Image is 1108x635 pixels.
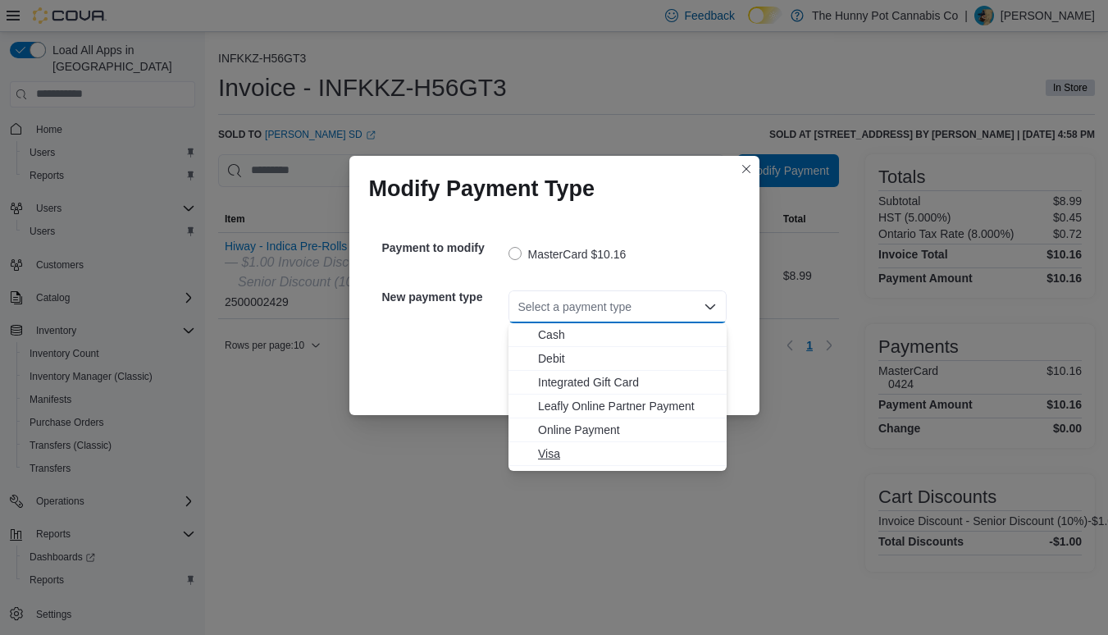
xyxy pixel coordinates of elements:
span: Online Payment [538,422,717,438]
button: Debit [508,347,727,371]
input: Accessible screen reader label [518,297,520,317]
span: Visa [538,445,717,462]
span: Cash [538,327,717,343]
button: Close list of options [704,300,717,313]
span: Leafly Online Partner Payment [538,398,717,414]
h5: Payment to modify [382,231,505,264]
span: Integrated Gift Card [538,374,717,391]
button: Cash [508,323,727,347]
h1: Modify Payment Type [369,176,595,202]
span: Debit [538,350,717,367]
h5: New payment type [382,281,505,313]
button: Integrated Gift Card [508,371,727,395]
label: MasterCard $10.16 [508,244,627,264]
button: Closes this modal window [736,159,756,179]
button: Online Payment [508,418,727,442]
button: Leafly Online Partner Payment [508,395,727,418]
div: Choose from the following options [508,323,727,466]
button: Visa [508,442,727,466]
